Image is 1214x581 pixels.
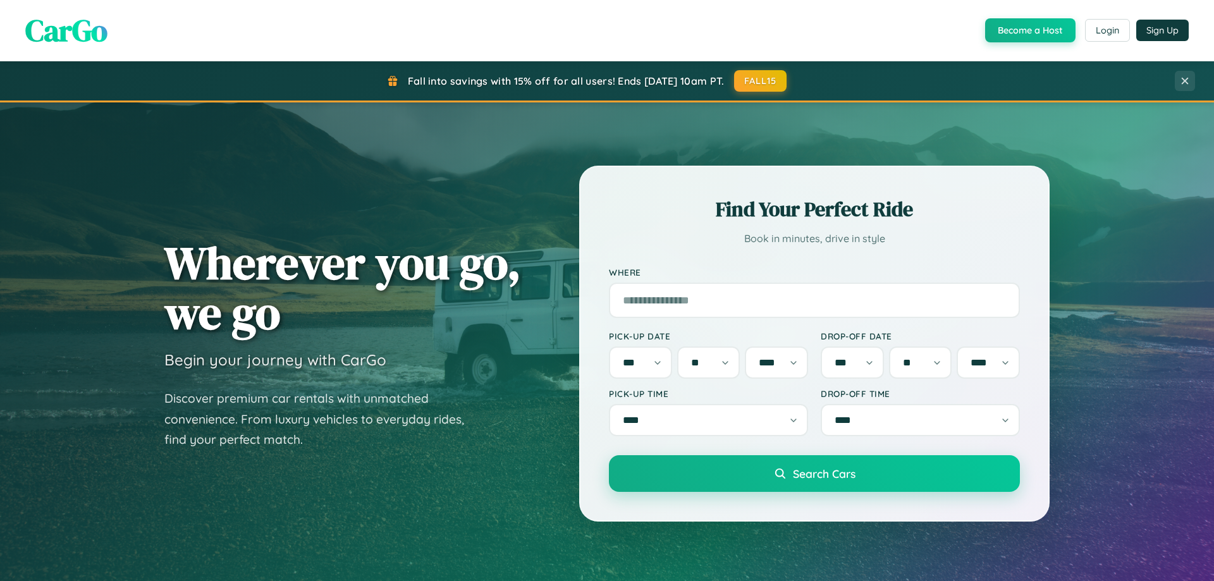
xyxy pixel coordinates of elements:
span: CarGo [25,9,107,51]
button: FALL15 [734,70,787,92]
label: Drop-off Date [821,331,1020,341]
button: Become a Host [985,18,1076,42]
button: Sign Up [1136,20,1189,41]
label: Pick-up Date [609,331,808,341]
h1: Wherever you go, we go [164,238,521,338]
button: Login [1085,19,1130,42]
button: Search Cars [609,455,1020,492]
span: Fall into savings with 15% off for all users! Ends [DATE] 10am PT. [408,75,725,87]
h2: Find Your Perfect Ride [609,195,1020,223]
p: Book in minutes, drive in style [609,229,1020,248]
label: Pick-up Time [609,388,808,399]
label: Drop-off Time [821,388,1020,399]
span: Search Cars [793,467,855,480]
p: Discover premium car rentals with unmatched convenience. From luxury vehicles to everyday rides, ... [164,388,481,450]
label: Where [609,267,1020,278]
h3: Begin your journey with CarGo [164,350,386,369]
